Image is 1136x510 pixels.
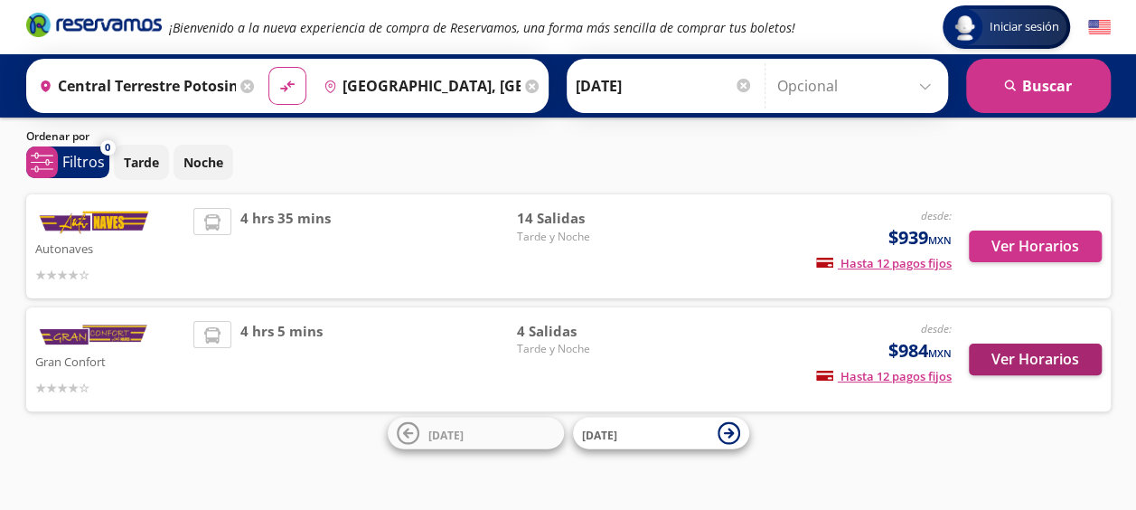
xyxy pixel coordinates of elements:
[26,11,162,43] a: Brand Logo
[966,59,1111,113] button: Buscar
[928,233,952,247] small: MXN
[316,63,521,109] input: Buscar Destino
[35,350,185,372] p: Gran Confort
[26,146,109,178] button: 0Filtros
[26,11,162,38] i: Brand Logo
[169,19,795,36] em: ¡Bienvenido a la nueva experiencia de compra de Reservamos, una forma más sencilla de comprar tus...
[516,229,643,245] span: Tarde y Noche
[921,321,952,336] em: desde:
[516,341,643,357] span: Tarde y Noche
[969,231,1102,262] button: Ver Horarios
[573,418,749,449] button: [DATE]
[816,255,952,271] span: Hasta 12 pagos fijos
[105,140,110,156] span: 0
[816,368,952,384] span: Hasta 12 pagos fijos
[888,224,952,251] span: $939
[516,208,643,229] span: 14 Salidas
[1088,16,1111,39] button: English
[969,344,1102,375] button: Ver Horarios
[174,145,233,180] button: Noche
[183,153,223,172] p: Noche
[62,151,105,173] p: Filtros
[888,337,952,364] span: $984
[240,321,323,398] span: 4 hrs 5 mins
[26,128,89,145] p: Ordenar por
[124,153,159,172] p: Tarde
[35,237,185,259] p: Autonaves
[35,321,153,350] img: Gran Confort
[388,418,564,449] button: [DATE]
[777,63,939,109] input: Opcional
[516,321,643,342] span: 4 Salidas
[240,208,331,285] span: 4 hrs 35 mins
[428,427,464,442] span: [DATE]
[35,208,153,237] img: Autonaves
[32,63,236,109] input: Buscar Origen
[921,208,952,223] em: desde:
[576,63,753,109] input: Elegir Fecha
[928,346,952,360] small: MXN
[582,427,617,442] span: [DATE]
[114,145,169,180] button: Tarde
[982,18,1066,36] span: Iniciar sesión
